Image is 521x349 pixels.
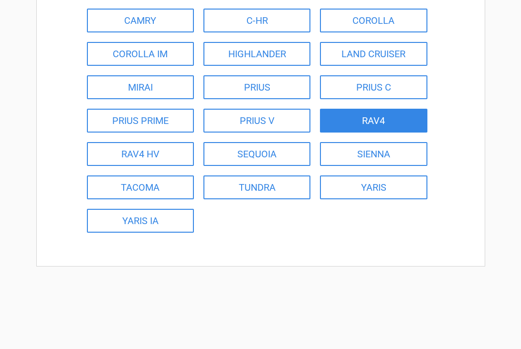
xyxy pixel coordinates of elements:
a: COROLLA [320,9,427,32]
a: TUNDRA [203,175,310,199]
a: MIRAI [87,75,194,99]
a: CAMRY [87,9,194,32]
a: LAND CRUISER [320,42,427,66]
a: RAV4 HV [87,142,194,166]
a: SIENNA [320,142,427,166]
a: TACOMA [87,175,194,199]
a: YARIS [320,175,427,199]
a: RAV4 [320,109,427,133]
a: HIGHLANDER [203,42,310,66]
a: C-HR [203,9,310,32]
a: PRIUS C [320,75,427,99]
a: PRIUS PRIME [87,109,194,133]
a: PRIUS [203,75,310,99]
a: YARIS IA [87,209,194,233]
a: SEQUOIA [203,142,310,166]
a: COROLLA IM [87,42,194,66]
a: PRIUS V [203,109,310,133]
